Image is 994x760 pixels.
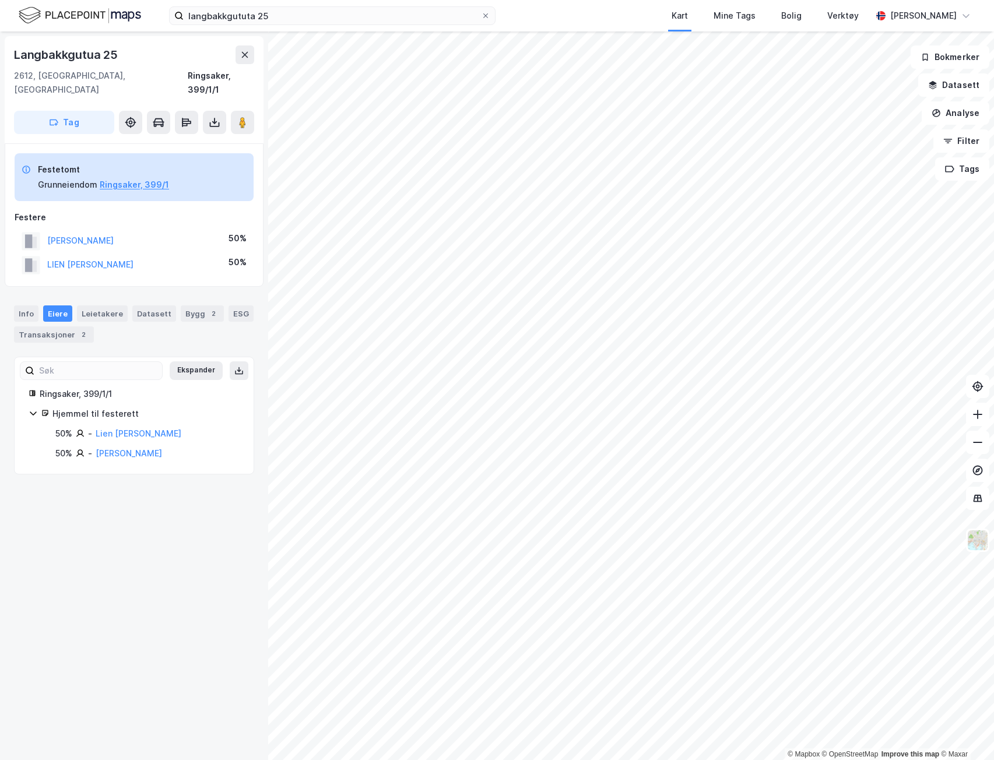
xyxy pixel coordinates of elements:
div: Festetomt [38,163,169,177]
button: Analyse [922,101,989,125]
div: [PERSON_NAME] [890,9,957,23]
div: 2 [78,329,89,340]
a: Mapbox [788,750,820,758]
div: Bygg [181,305,224,322]
a: OpenStreetMap [822,750,879,758]
div: 50% [229,231,247,245]
div: Info [14,305,38,322]
div: Grunneiendom [38,178,97,192]
div: Mine Tags [714,9,756,23]
div: - [88,427,92,441]
button: Tags [935,157,989,181]
div: Festere [15,210,254,224]
div: Hjemmel til festerett [52,407,240,421]
div: 50% [55,446,72,460]
button: Ekspander [170,361,223,380]
input: Søk på adresse, matrikkel, gårdeiere, leietakere eller personer [184,7,481,24]
a: Lien [PERSON_NAME] [96,428,181,438]
div: Kontrollprogram for chat [936,704,994,760]
div: 50% [55,427,72,441]
div: Ringsaker, 399/1/1 [188,69,254,97]
button: Filter [933,129,989,153]
div: Transaksjoner [14,326,94,343]
div: 2612, [GEOGRAPHIC_DATA], [GEOGRAPHIC_DATA] [14,69,188,97]
div: Eiere [43,305,72,322]
a: [PERSON_NAME] [96,448,162,458]
div: Datasett [132,305,176,322]
a: Improve this map [881,750,939,758]
img: logo.f888ab2527a4732fd821a326f86c7f29.svg [19,5,141,26]
button: Ringsaker, 399/1 [100,178,169,192]
div: Leietakere [77,305,128,322]
div: ESG [229,305,254,322]
div: - [88,446,92,460]
div: 2 [208,308,219,319]
div: Ringsaker, 399/1/1 [40,387,240,401]
button: Tag [14,111,114,134]
button: Datasett [918,73,989,97]
input: Søk [34,362,162,379]
div: Langbakkgutua 25 [14,45,120,64]
img: Z [967,529,989,551]
iframe: Chat Widget [936,704,994,760]
div: Bolig [781,9,802,23]
div: Kart [672,9,688,23]
div: Verktøy [827,9,859,23]
button: Bokmerker [911,45,989,69]
div: 50% [229,255,247,269]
